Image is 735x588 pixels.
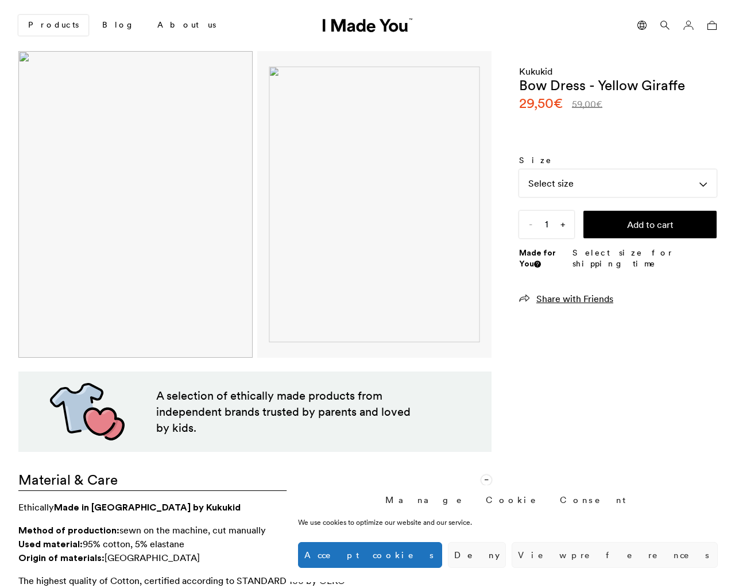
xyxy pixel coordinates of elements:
[18,523,363,564] p: sewn on the machine, cut manually 95% cotton, 5% elastane [GEOGRAPHIC_DATA]
[18,552,105,563] strong: Origin of materials:
[519,155,717,167] label: Size
[18,500,363,514] p: Ethically
[512,542,718,568] button: View preferences
[583,211,717,238] button: Add to cart
[519,211,574,238] input: Qty
[536,293,613,304] span: Share with Friends
[519,65,552,77] a: Kukukid
[385,494,631,506] div: Manage Cookie Consent
[536,262,539,266] img: Info sign
[519,247,556,269] strong: Made for You
[156,388,419,436] p: A selection of ethically made products from independent brands trusted by parents and loved by kids.
[572,98,602,110] bdi: 59,00
[148,16,225,35] a: About us
[298,517,547,528] div: We use cookies to optimize our website and our service.
[18,538,83,550] strong: Used material:
[18,463,492,491] a: Material & Care
[519,293,613,304] a: Share with Friends
[519,94,563,112] bdi: 29,50
[519,211,542,238] span: -
[298,542,442,568] button: Accept cookies
[18,524,119,536] strong: Method of production:
[572,247,717,270] p: Select size for shipping time
[519,78,685,93] h1: Bow Dress - Yellow Giraffe
[551,211,574,238] span: +
[93,16,144,35] a: Blog
[54,501,241,513] strong: Made in [GEOGRAPHIC_DATA] by Kukukid
[596,98,602,110] span: €
[448,542,506,568] button: Deny
[519,169,717,197] div: Select size
[18,15,88,36] a: Products
[554,94,563,112] span: €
